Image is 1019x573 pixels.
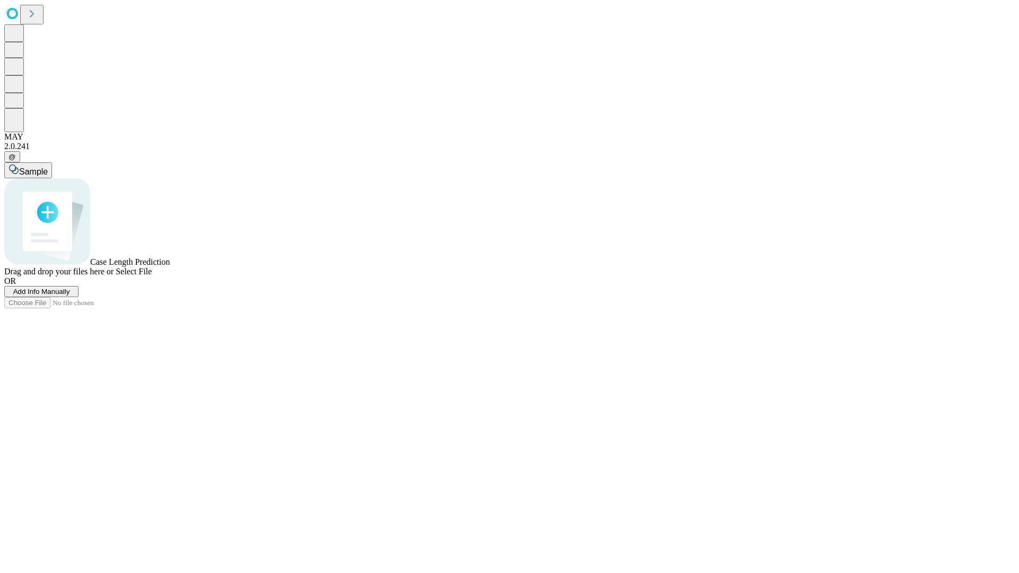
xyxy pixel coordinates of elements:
div: 2.0.241 [4,142,1015,151]
div: MAY [4,132,1015,142]
span: Add Info Manually [13,288,70,296]
span: @ [8,153,16,161]
span: Sample [19,167,48,176]
button: @ [4,151,20,162]
span: Select File [116,267,152,276]
button: Sample [4,162,52,178]
button: Add Info Manually [4,286,79,297]
span: OR [4,276,16,285]
span: Drag and drop your files here or [4,267,114,276]
span: Case Length Prediction [90,257,170,266]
